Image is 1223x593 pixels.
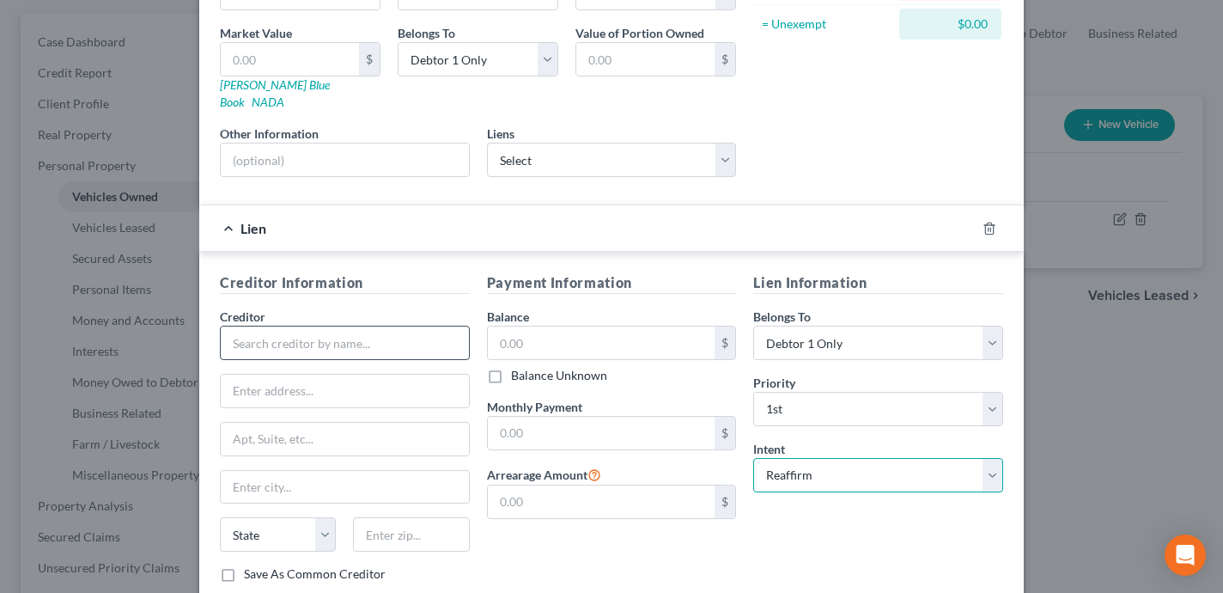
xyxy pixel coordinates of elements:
[487,308,529,326] label: Balance
[576,43,715,76] input: 0.00
[220,24,292,42] label: Market Value
[487,398,582,416] label: Monthly Payment
[753,309,811,324] span: Belongs To
[1165,535,1206,576] div: Open Intercom Messenger
[487,272,737,294] h5: Payment Information
[240,220,266,236] span: Lien
[252,95,284,109] a: NADA
[353,517,469,552] input: Enter zip...
[220,309,265,324] span: Creditor
[715,43,735,76] div: $
[398,26,455,40] span: Belongs To
[221,43,359,76] input: 0.00
[715,486,735,518] div: $
[359,43,380,76] div: $
[221,144,469,176] input: (optional)
[488,486,715,518] input: 0.00
[753,440,785,458] label: Intent
[221,471,469,504] input: Enter city...
[487,464,601,485] label: Arrearage Amount
[753,272,1003,294] h5: Lien Information
[753,376,795,390] span: Priority
[488,417,715,449] input: 0.00
[511,367,607,384] label: Balance Unknown
[913,15,988,33] div: $0.00
[715,417,735,449] div: $
[715,327,735,359] div: $
[488,327,715,359] input: 0.00
[220,77,330,109] a: [PERSON_NAME] Blue Book
[762,15,891,33] div: = Unexempt
[220,272,470,294] h5: Creditor Information
[575,24,704,42] label: Value of Portion Owned
[220,125,319,143] label: Other Information
[221,423,469,455] input: Apt, Suite, etc...
[244,565,386,583] label: Save As Common Creditor
[487,125,514,143] label: Liens
[220,326,470,360] input: Search creditor by name...
[221,375,469,407] input: Enter address...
